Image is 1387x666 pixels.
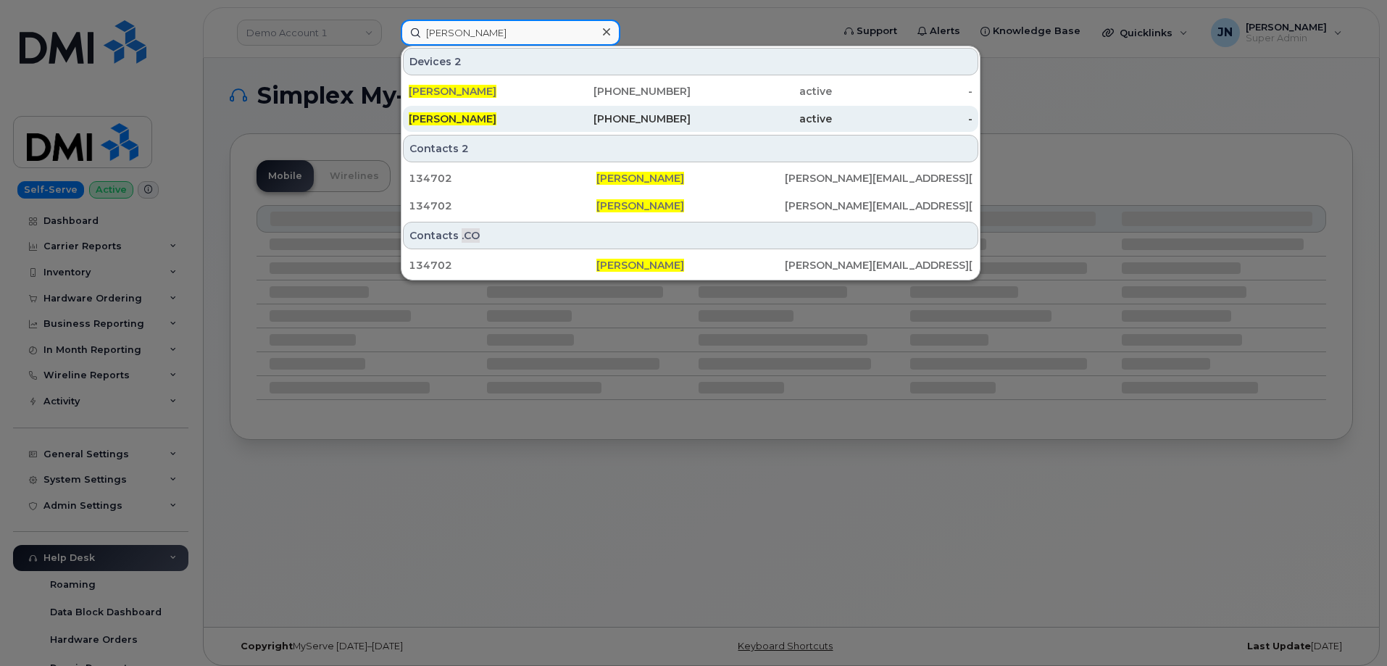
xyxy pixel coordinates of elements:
div: Contacts [403,135,978,162]
div: [PERSON_NAME][EMAIL_ADDRESS][PERSON_NAME][PERSON_NAME][DOMAIN_NAME] [785,199,972,213]
div: 134702 [409,171,596,186]
div: active [691,112,832,126]
a: 134702[PERSON_NAME][PERSON_NAME][EMAIL_ADDRESS][PERSON_NAME][PERSON_NAME][DOMAIN_NAME] [403,193,978,219]
span: [PERSON_NAME] [596,259,684,272]
a: [PERSON_NAME][PHONE_NUMBER]active- [403,78,978,104]
a: [PERSON_NAME][PHONE_NUMBER]active- [403,106,978,132]
span: .CO [462,228,480,243]
div: [PHONE_NUMBER] [550,84,691,99]
span: [PERSON_NAME] [596,199,684,212]
div: Contacts [403,222,978,249]
span: [PERSON_NAME] [409,112,496,125]
a: 134702[PERSON_NAME][PERSON_NAME][EMAIL_ADDRESS][PERSON_NAME][PERSON_NAME][DOMAIN_NAME] [403,165,978,191]
span: 2 [462,141,469,156]
div: 134702 [409,199,596,213]
div: 134702 [409,258,596,272]
div: [PERSON_NAME][EMAIL_ADDRESS][PERSON_NAME][PERSON_NAME][DOMAIN_NAME] [785,171,972,186]
div: [PERSON_NAME][EMAIL_ADDRESS][PERSON_NAME][PERSON_NAME][DOMAIN_NAME] [785,258,972,272]
div: active [691,84,832,99]
div: - [832,112,973,126]
a: 134702[PERSON_NAME][PERSON_NAME][EMAIL_ADDRESS][PERSON_NAME][PERSON_NAME][DOMAIN_NAME] [403,252,978,278]
div: [PHONE_NUMBER] [550,112,691,126]
span: 2 [454,54,462,69]
span: [PERSON_NAME] [596,172,684,185]
div: - [832,84,973,99]
span: [PERSON_NAME] [409,85,496,98]
div: Devices [403,48,978,75]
